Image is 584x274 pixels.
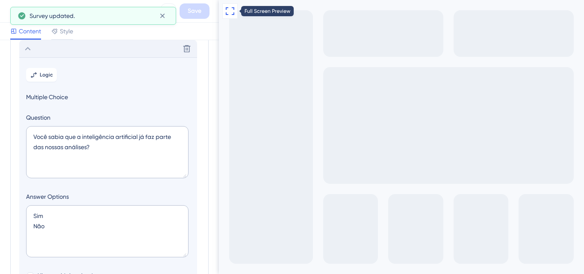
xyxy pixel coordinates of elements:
[19,26,41,36] span: Content
[40,71,53,78] span: Logic
[26,126,189,178] textarea: Você sabia que a inteligência artificial já faz parte das nossas análises?
[10,42,154,62] div: Você sabia que a inteligência artificial já faz parte das nossas análises?
[63,69,97,107] div: Multiple choices rating
[26,68,57,82] button: Logic
[26,112,190,123] label: Question
[80,93,90,103] label: Não
[29,11,75,21] span: Survey updated.
[26,205,189,257] textarea: Sim Não
[60,26,73,36] span: Style
[180,3,209,19] button: Save
[63,69,97,107] div: radio group
[26,92,190,102] span: Multiple Choice
[80,73,90,83] label: Sim
[188,6,201,16] span: Save
[26,192,190,202] label: Answer Options
[27,5,157,17] div: New Survey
